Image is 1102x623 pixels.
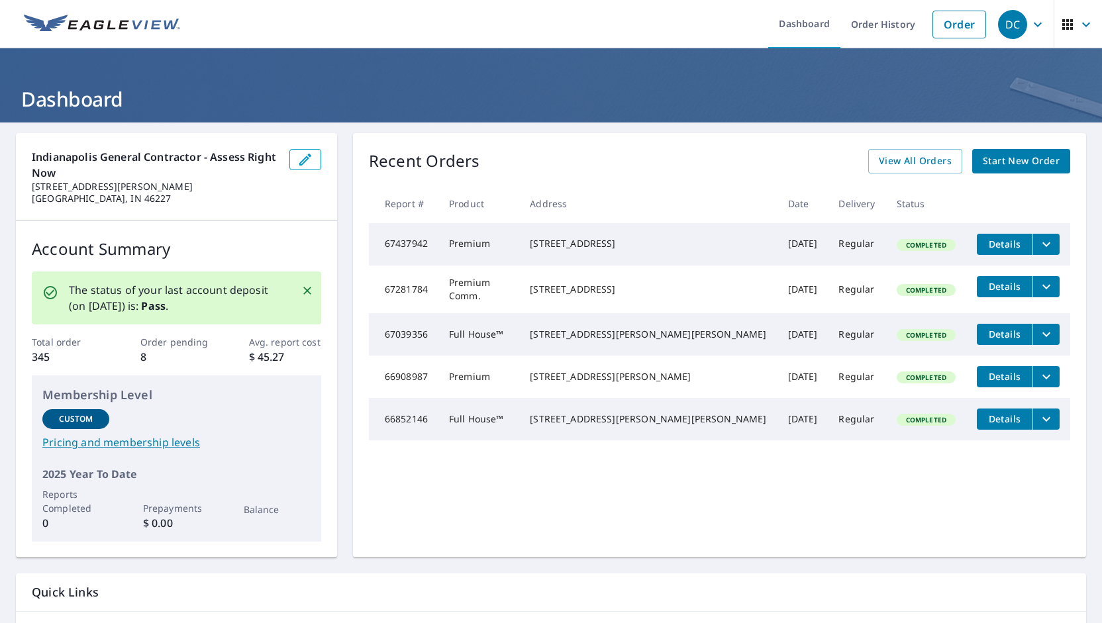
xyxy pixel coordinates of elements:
button: filesDropdownBtn-66852146 [1032,408,1060,430]
th: Delivery [828,184,885,223]
button: detailsBtn-66852146 [977,408,1032,430]
p: Prepayments [143,501,210,515]
img: EV Logo [24,15,180,34]
div: [STREET_ADDRESS] [530,283,766,296]
span: Completed [898,373,954,382]
td: Premium [438,223,519,265]
a: Order [932,11,986,38]
p: The status of your last account deposit (on [DATE]) is: . [69,282,285,314]
td: Regular [828,356,885,398]
td: Premium [438,356,519,398]
a: Pricing and membership levels [42,434,311,450]
div: [STREET_ADDRESS] [530,237,766,250]
p: [STREET_ADDRESS][PERSON_NAME] [32,181,279,193]
p: 0 [42,515,109,531]
h1: Dashboard [16,85,1086,113]
button: filesDropdownBtn-67281784 [1032,276,1060,297]
td: Regular [828,265,885,313]
p: Reports Completed [42,487,109,515]
th: Date [777,184,828,223]
p: Balance [244,503,311,516]
span: Start New Order [983,153,1060,169]
a: View All Orders [868,149,962,173]
button: filesDropdownBtn-67039356 [1032,324,1060,345]
p: Indianapolis General Contractor - Assess Right Now [32,149,279,181]
p: $ 0.00 [143,515,210,531]
p: 345 [32,349,104,365]
td: [DATE] [777,265,828,313]
span: Details [985,412,1025,425]
span: Completed [898,240,954,250]
span: Completed [898,285,954,295]
td: Premium Comm. [438,265,519,313]
td: [DATE] [777,313,828,356]
a: Start New Order [972,149,1070,173]
td: 67281784 [369,265,438,313]
p: Custom [59,413,93,425]
td: [DATE] [777,356,828,398]
td: Regular [828,223,885,265]
p: [GEOGRAPHIC_DATA], IN 46227 [32,193,279,205]
td: Regular [828,398,885,440]
b: Pass [141,299,166,313]
button: filesDropdownBtn-66908987 [1032,366,1060,387]
span: Completed [898,415,954,424]
button: detailsBtn-67437942 [977,234,1032,255]
button: filesDropdownBtn-67437942 [1032,234,1060,255]
td: 67437942 [369,223,438,265]
p: 2025 Year To Date [42,466,311,482]
button: detailsBtn-67039356 [977,324,1032,345]
div: [STREET_ADDRESS][PERSON_NAME][PERSON_NAME] [530,328,766,341]
td: 66908987 [369,356,438,398]
p: $ 45.27 [249,349,321,365]
th: Status [886,184,966,223]
span: Completed [898,330,954,340]
td: [DATE] [777,223,828,265]
th: Address [519,184,777,223]
span: Details [985,280,1025,293]
td: Regular [828,313,885,356]
td: 66852146 [369,398,438,440]
p: 8 [140,349,213,365]
p: Order pending [140,335,213,349]
div: [STREET_ADDRESS][PERSON_NAME][PERSON_NAME] [530,412,766,426]
button: detailsBtn-66908987 [977,366,1032,387]
p: Recent Orders [369,149,480,173]
p: Quick Links [32,584,1070,600]
th: Product [438,184,519,223]
td: Full House™ [438,313,519,356]
span: Details [985,238,1025,250]
button: detailsBtn-67281784 [977,276,1032,297]
p: Total order [32,335,104,349]
th: Report # [369,184,438,223]
button: Close [299,282,316,299]
span: View All Orders [879,153,952,169]
span: Details [985,328,1025,340]
p: Membership Level [42,386,311,404]
div: DC [998,10,1027,39]
td: 67039356 [369,313,438,356]
div: [STREET_ADDRESS][PERSON_NAME] [530,370,766,383]
span: Details [985,370,1025,383]
p: Avg. report cost [249,335,321,349]
td: [DATE] [777,398,828,440]
p: Account Summary [32,237,321,261]
td: Full House™ [438,398,519,440]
